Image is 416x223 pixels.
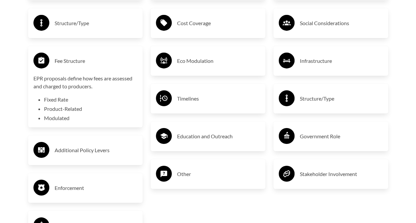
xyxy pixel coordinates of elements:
[177,169,260,179] h3: Other
[55,18,138,28] h3: Structure/Type
[55,145,138,156] h3: Additional Policy Levers
[33,74,138,90] p: EPR proposals define how fees are assessed and charged to producers.
[44,105,138,113] li: Product-Related
[177,18,260,28] h3: Cost Coverage
[300,131,383,142] h3: Government Role
[300,169,383,179] h3: Stakeholder Involvement
[55,56,138,66] h3: Fee Structure
[44,114,138,122] li: Modulated
[177,93,260,104] h3: Timelines
[300,93,383,104] h3: Structure/Type
[55,183,138,193] h3: Enforcement
[44,96,138,104] li: Fixed Rate
[300,18,383,28] h3: Social Considerations
[177,131,260,142] h3: Education and Outreach
[177,56,260,66] h3: Eco Modulation
[300,56,383,66] h3: Infrastructure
